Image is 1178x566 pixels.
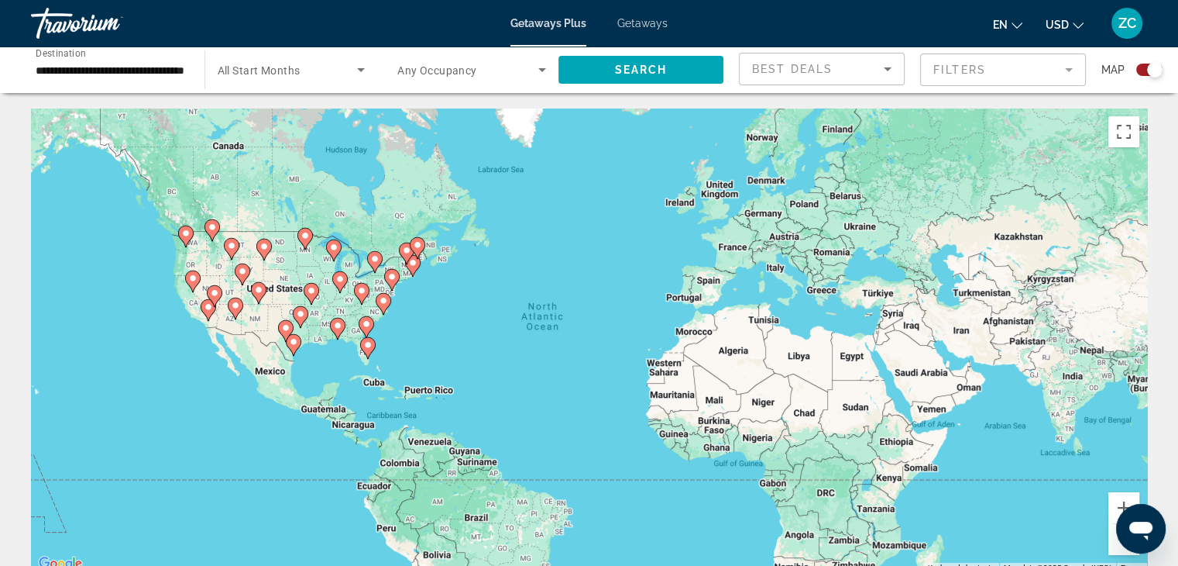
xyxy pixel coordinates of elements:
[1046,13,1084,36] button: Change currency
[558,56,724,84] button: Search
[1108,524,1139,555] button: Zoom out
[397,64,477,77] span: Any Occupancy
[617,17,668,29] a: Getaways
[1116,504,1166,554] iframe: Button to launch messaging window
[920,53,1086,87] button: Filter
[31,3,186,43] a: Travorium
[752,63,833,75] span: Best Deals
[36,47,86,58] span: Destination
[752,60,891,78] mat-select: Sort by
[1118,16,1136,31] span: ZC
[1046,19,1069,31] span: USD
[993,13,1022,36] button: Change language
[1101,59,1125,81] span: Map
[1108,116,1139,147] button: Toggle fullscreen view
[993,19,1008,31] span: en
[1108,492,1139,523] button: Zoom in
[218,64,301,77] span: All Start Months
[1107,7,1147,40] button: User Menu
[614,64,667,76] span: Search
[510,17,586,29] a: Getaways Plus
